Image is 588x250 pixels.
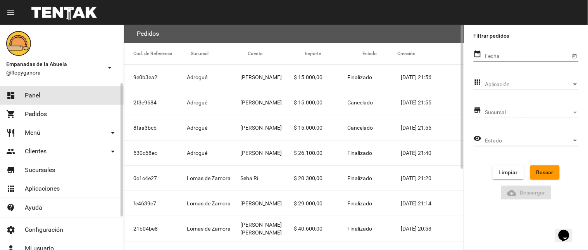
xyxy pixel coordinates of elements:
[485,109,572,116] span: Sucursal
[187,149,207,157] span: Adrogué
[191,43,248,64] mat-header-cell: Sucursal
[108,128,117,137] mat-icon: arrow_drop_down
[187,225,231,233] span: Lomas de Zamora
[124,166,187,191] mat-cell: 0c1c4e27
[499,169,518,175] span: Limpiar
[25,92,40,99] span: Panel
[248,43,305,64] mat-header-cell: Cuenta
[25,129,40,137] span: Menú
[25,148,47,155] span: Clientes
[240,90,294,115] mat-cell: [PERSON_NAME]
[348,174,372,182] span: Finalizado
[536,169,554,175] span: Buscar
[6,184,16,193] mat-icon: apps
[124,191,187,216] mat-cell: fe4639c7
[124,65,187,90] mat-cell: 9e0b3ea2
[124,25,464,43] flou-section-header: Pedidos
[6,91,16,100] mat-icon: dashboard
[401,65,464,90] mat-cell: [DATE] 21:56
[294,115,348,140] mat-cell: $ 15.000,00
[294,216,348,241] mat-cell: $ 40.600,00
[294,141,348,165] mat-cell: $ 26.100,00
[474,49,482,59] mat-icon: date_range
[362,43,397,64] mat-header-cell: Estado
[25,226,63,234] span: Configuración
[401,141,464,165] mat-cell: [DATE] 21:40
[187,99,207,106] span: Adrogué
[348,124,373,132] span: Cancelado
[348,149,372,157] span: Finalizado
[507,189,545,196] span: Descargar
[397,43,464,64] mat-header-cell: Creación
[485,82,579,88] mat-select: Aplicación
[294,191,348,216] mat-cell: $ 29.000,00
[294,90,348,115] mat-cell: $ 15.000,00
[240,141,294,165] mat-cell: [PERSON_NAME]
[474,31,579,40] label: Filtrar pedidos
[240,216,294,241] mat-cell: [PERSON_NAME] [PERSON_NAME]
[240,191,294,216] mat-cell: [PERSON_NAME]
[485,138,579,144] mat-select: Estado
[6,59,102,69] span: Empanadas de la Abuela
[401,90,464,115] mat-cell: [DATE] 21:55
[6,128,16,137] mat-icon: restaurant
[485,138,572,144] span: Estado
[401,115,464,140] mat-cell: [DATE] 21:55
[6,165,16,175] mat-icon: store
[485,53,571,59] input: Fecha
[124,90,187,115] mat-cell: 2f3c9684
[124,141,187,165] mat-cell: 530c68ec
[348,73,372,81] span: Finalizado
[25,204,42,212] span: Ayuda
[294,65,348,90] mat-cell: $ 15.000,00
[6,69,102,76] span: @flopyganora
[6,225,16,234] mat-icon: settings
[6,31,31,56] img: f0136945-ed32-4f7c-91e3-a375bc4bb2c5.png
[348,99,373,106] span: Cancelado
[25,185,60,193] span: Aplicaciones
[348,225,372,233] span: Finalizado
[474,78,482,87] mat-icon: apps
[493,165,524,179] button: Limpiar
[571,52,579,60] button: Open calendar
[137,28,159,39] h3: Pedidos
[240,65,294,90] mat-cell: [PERSON_NAME]
[240,115,294,140] mat-cell: [PERSON_NAME]
[530,165,560,179] button: Buscar
[401,216,464,241] mat-cell: [DATE] 20:53
[474,106,482,115] mat-icon: store
[6,109,16,119] mat-icon: shopping_cart
[305,43,362,64] mat-header-cell: Importe
[6,8,16,17] mat-icon: menu
[555,219,580,242] iframe: chat widget
[294,166,348,191] mat-cell: $ 20.300,00
[6,147,16,156] mat-icon: people
[6,203,16,212] mat-icon: contact_support
[401,191,464,216] mat-cell: [DATE] 21:14
[25,110,47,118] span: Pedidos
[105,63,114,72] mat-icon: arrow_drop_down
[187,73,207,81] span: Adrogué
[240,166,294,191] mat-cell: Seba Ri
[187,200,231,207] span: Lomas de Zamora
[485,82,572,88] span: Aplicación
[401,166,464,191] mat-cell: [DATE] 21:20
[124,216,187,241] mat-cell: 21b04be8
[474,134,482,143] mat-icon: visibility
[124,43,191,64] mat-header-cell: Cod. de Referencia
[124,115,187,140] mat-cell: 8faa3bcb
[348,200,372,207] span: Finalizado
[501,186,552,200] button: Descargar ReporteDescargar
[108,147,117,156] mat-icon: arrow_drop_down
[485,109,579,116] mat-select: Sucursal
[187,174,231,182] span: Lomas de Zamora
[507,188,517,198] mat-icon: Descargar Reporte
[187,124,207,132] span: Adrogué
[25,166,55,174] span: Sucursales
